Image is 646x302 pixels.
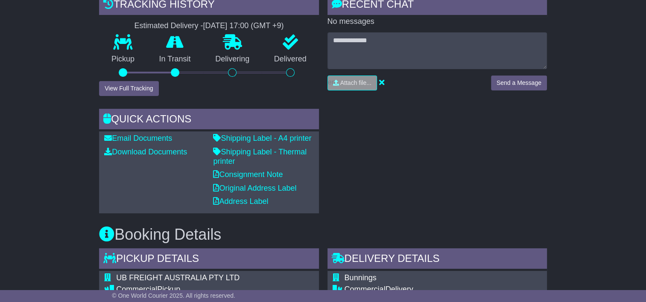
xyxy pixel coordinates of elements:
div: Quick Actions [99,109,319,132]
span: UB FREIGHT AUSTRALIA PTY LTD [116,273,240,282]
span: Commercial [116,285,157,293]
a: Consignment Note [213,170,283,179]
a: Address Label [213,197,268,206]
div: [DATE] 17:00 (GMT +9) [203,21,284,31]
span: Commercial [345,285,386,293]
span: © One World Courier 2025. All rights reserved. [112,292,235,299]
a: Email Documents [104,134,172,142]
div: Estimated Delivery - [99,21,319,31]
button: Send a Message [491,75,547,90]
a: Shipping Label - A4 printer [213,134,311,142]
a: Download Documents [104,148,187,156]
div: Pickup [116,285,281,294]
div: Delivery Details [327,248,547,271]
a: Shipping Label - Thermal printer [213,148,307,166]
p: In Transit [147,55,203,64]
a: Original Address Label [213,184,296,192]
p: No messages [327,17,547,26]
div: Delivery [345,285,484,294]
p: Pickup [99,55,147,64]
button: View Full Tracking [99,81,158,96]
span: Bunnings [345,273,377,282]
p: Delivered [262,55,319,64]
h3: Booking Details [99,226,547,243]
p: Delivering [203,55,262,64]
div: Pickup Details [99,248,319,271]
